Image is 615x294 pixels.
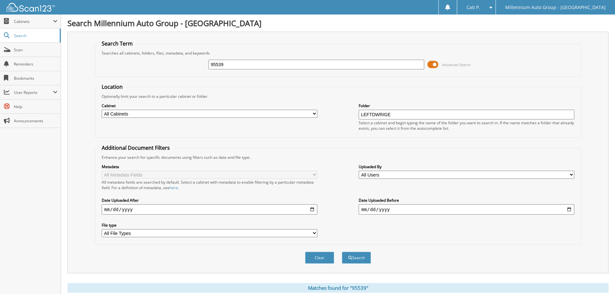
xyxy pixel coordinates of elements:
a: here [169,185,178,190]
label: Date Uploaded Before [359,198,574,203]
label: Metadata [102,164,317,169]
div: Enhance your search for specific documents using filters such as date and file type. [98,155,578,160]
div: Searches all cabinets, folders, files, metadata, and keywords [98,50,578,56]
legend: Location [98,83,126,90]
input: start [102,204,317,215]
span: Cabinets [14,19,53,24]
h1: Search Millennium Auto Group - [GEOGRAPHIC_DATA] [67,18,609,28]
label: File type [102,222,317,228]
span: Bookmarks [14,76,57,81]
span: User Reports [14,90,53,95]
button: Clear [305,252,334,264]
div: Optionally limit your search to a particular cabinet or folder [98,94,578,99]
span: Scan [14,47,57,53]
span: Announcements [14,118,57,124]
label: Date Uploaded After [102,198,317,203]
div: Matches found for "95539" [67,283,609,293]
span: Advanced Search [442,62,471,67]
label: Folder [359,103,574,108]
button: Search [342,252,371,264]
span: Millennium Auto Group - [GEOGRAPHIC_DATA] [505,5,606,9]
legend: Search Term [98,40,136,47]
span: Cati P. [466,5,480,9]
div: All metadata fields are searched by default. Select a cabinet with metadata to enable filtering b... [102,179,317,190]
label: Uploaded By [359,164,574,169]
input: end [359,204,574,215]
span: Reminders [14,61,57,67]
label: Cabinet [102,103,317,108]
span: Help [14,104,57,109]
div: Select a cabinet and begin typing the name of the folder you want to search in. If the name match... [359,120,574,131]
legend: Additional Document Filters [98,144,173,151]
img: scan123-logo-white.svg [6,3,55,12]
span: Search [14,33,56,38]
